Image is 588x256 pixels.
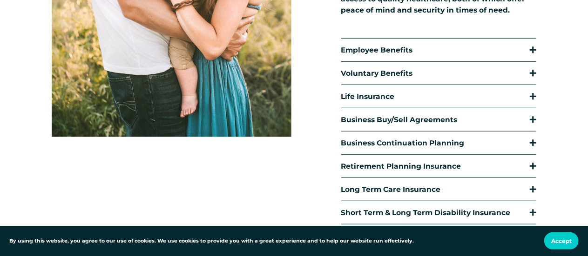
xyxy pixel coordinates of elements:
span: Business Continuation Planning [341,138,530,147]
span: Voluntary Benefits [341,69,530,78]
span: Retirement Planning Insurance [341,162,530,171]
button: Employee Benefits [341,39,536,61]
span: Long Term Care Insurance [341,185,530,194]
button: Voluntary Benefits [341,62,536,85]
button: Life Insurance [341,85,536,108]
button: Short Term & Long Term Disability Insurance [341,201,536,224]
button: Long Term Care Insurance [341,178,536,201]
p: By using this website, you agree to our use of cookies. We use cookies to provide you with a grea... [9,237,414,245]
button: Retirement Planning Insurance [341,155,536,177]
button: Accept [544,232,579,249]
span: Life Insurance [341,92,530,101]
span: Accept [551,237,572,244]
span: Employee Benefits [341,46,530,54]
span: Short Term & Long Term Disability Insurance [341,208,530,217]
button: Business Buy/Sell Agreements [341,108,536,131]
span: Business Buy/Sell Agreements [341,115,530,124]
button: Business Continuation Planning [341,131,536,154]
